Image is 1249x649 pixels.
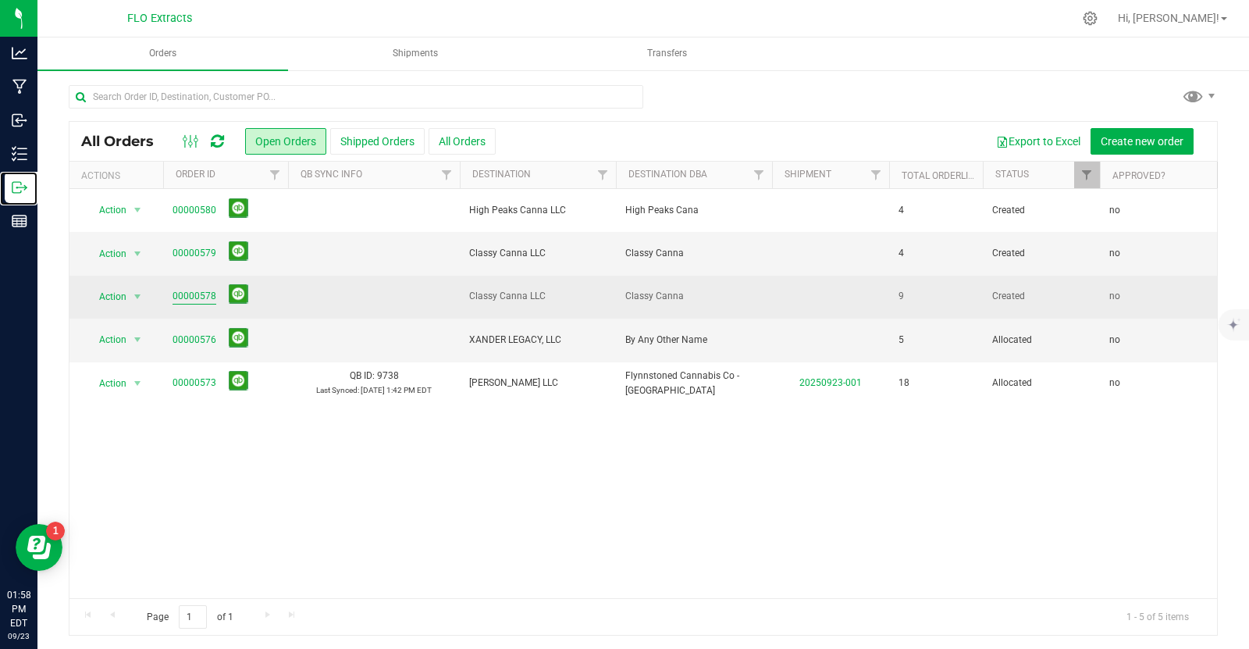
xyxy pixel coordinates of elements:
iframe: Resource center unread badge [46,522,65,540]
span: select [128,373,148,394]
span: 9738 [377,370,399,381]
span: Allocated [992,333,1091,348]
a: QB Sync Info [301,169,362,180]
a: 00000578 [173,289,216,304]
span: Orders [128,47,197,60]
a: 00000580 [173,203,216,218]
span: Action [85,243,127,265]
span: 9 [898,289,904,304]
span: Transfers [626,47,708,60]
input: 1 [179,605,207,629]
span: [DATE] 1:42 PM EDT [361,386,432,394]
span: Classy Canna [625,289,763,304]
a: Destination DBA [628,169,707,180]
span: no [1109,376,1120,390]
inline-svg: Inbound [12,112,27,128]
div: Manage settings [1080,11,1100,26]
div: Actions [81,170,157,181]
span: Action [85,373,127,394]
span: Page of 1 [133,605,246,629]
a: Order ID [176,169,215,180]
span: 18 [898,376,909,390]
span: FLO Extracts [127,12,192,25]
a: Destination [472,169,531,180]
a: 00000573 [173,376,216,390]
button: Export to Excel [986,128,1091,155]
inline-svg: Inventory [12,146,27,162]
span: Created [992,203,1091,218]
button: Shipped Orders [330,128,425,155]
a: Filter [262,162,288,188]
span: 4 [898,203,904,218]
a: Filter [590,162,616,188]
iframe: Resource center [16,524,62,571]
button: All Orders [429,128,496,155]
inline-svg: Analytics [12,45,27,61]
a: Filter [863,162,889,188]
span: select [128,199,148,221]
span: Classy Canna [625,246,763,261]
span: 1 - 5 of 5 items [1114,605,1201,629]
span: High Peaks Cana [625,203,763,218]
span: High Peaks Canna LLC [469,203,607,218]
span: Action [85,329,127,351]
span: [PERSON_NAME] LLC [469,376,607,390]
a: Approved? [1112,170,1165,181]
inline-svg: Reports [12,213,27,229]
span: All Orders [81,133,169,150]
span: Classy Canna LLC [469,246,607,261]
span: 5 [898,333,904,348]
a: 20250923-001 [799,377,862,388]
span: Create new order [1101,135,1183,148]
span: Hi, [PERSON_NAME]! [1118,12,1219,24]
span: XANDER LEGACY, LLC [469,333,607,348]
a: Filter [1074,162,1100,188]
a: Filter [434,162,460,188]
a: Shipment [785,169,831,180]
span: Flynnstoned Cannabis Co - [GEOGRAPHIC_DATA] [625,369,763,398]
inline-svg: Manufacturing [12,79,27,94]
a: Filter [746,162,772,188]
span: select [128,329,148,351]
span: Created [992,289,1091,304]
button: Open Orders [245,128,326,155]
a: 00000579 [173,246,216,261]
a: Orders [37,37,288,70]
span: select [128,243,148,265]
a: 00000576 [173,333,216,348]
a: Shipments [290,37,540,70]
span: Created [992,246,1091,261]
span: Allocated [992,376,1091,390]
span: Last Synced: [316,386,359,394]
span: Action [85,286,127,308]
p: 01:58 PM EDT [7,588,30,630]
span: Classy Canna LLC [469,289,607,304]
a: Total Orderlines [902,170,986,181]
span: QB ID: [350,370,375,381]
inline-svg: Outbound [12,180,27,195]
button: Create new order [1091,128,1194,155]
a: Transfers [542,37,792,70]
span: no [1109,333,1120,348]
span: no [1109,203,1120,218]
span: Action [85,199,127,221]
span: 4 [898,246,904,261]
p: 09/23 [7,630,30,642]
span: no [1109,289,1120,304]
span: no [1109,246,1120,261]
span: select [128,286,148,308]
span: Shipments [372,47,459,60]
a: Status [995,169,1029,180]
input: Search Order ID, Destination, Customer PO... [69,85,643,109]
span: By Any Other Name [625,333,763,348]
